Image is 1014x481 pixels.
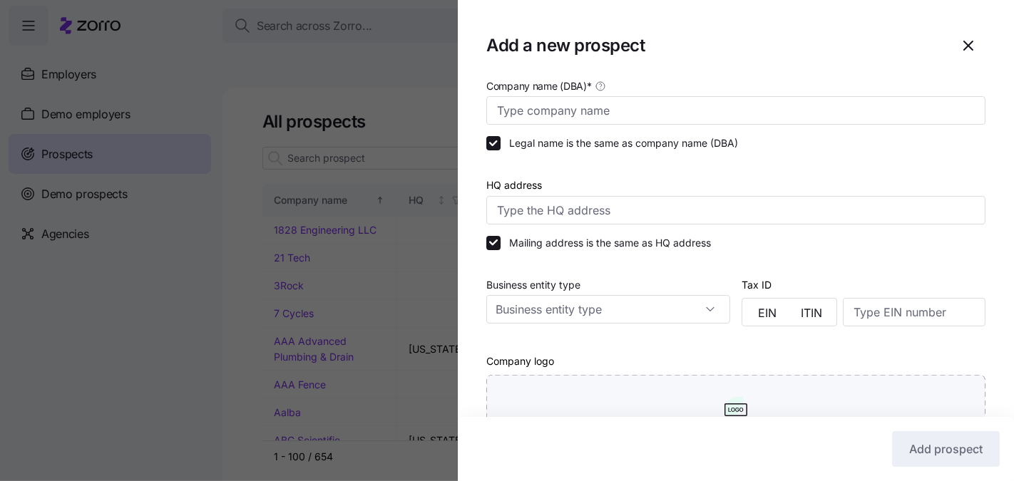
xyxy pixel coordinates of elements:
[486,353,554,369] label: Company logo
[501,136,738,150] label: Legal name is the same as company name (DBA)
[486,277,580,293] label: Business entity type
[486,196,985,224] input: Type the HQ address
[909,440,983,457] span: Add prospect
[486,295,730,324] input: Business entity type
[486,34,940,56] h1: Add a new prospect
[843,298,985,326] input: Type EIN number
[486,79,592,93] span: Company name (DBA) *
[892,431,1000,467] button: Add prospect
[501,236,711,250] label: Mailing address is the same as HQ address
[486,96,985,125] input: Type company name
[742,277,772,293] label: Tax ID
[801,307,822,319] span: ITIN
[758,307,777,319] span: EIN
[486,177,542,193] label: HQ address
